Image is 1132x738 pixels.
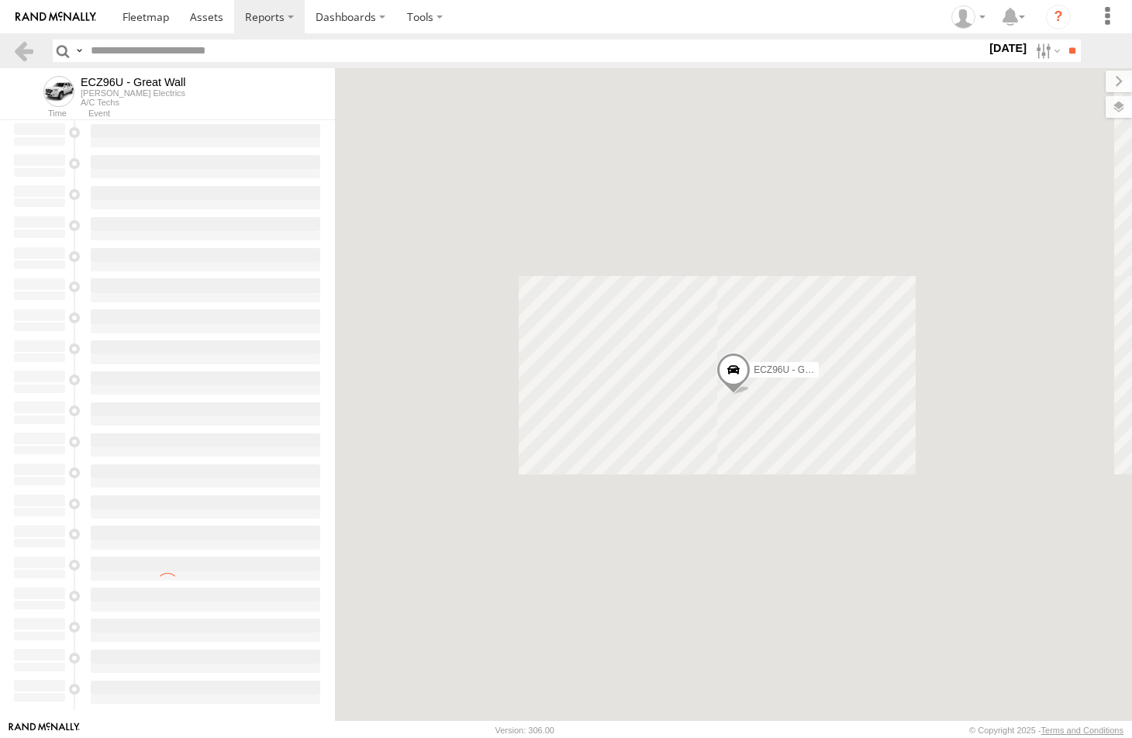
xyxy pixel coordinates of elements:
[986,40,1030,57] label: [DATE]
[1041,726,1123,735] a: Terms and Conditions
[81,98,185,107] div: A/C Techs
[12,110,67,118] div: Time
[1046,5,1071,29] i: ?
[9,722,80,738] a: Visit our Website
[88,110,335,118] div: Event
[81,76,185,88] div: ECZ96U - Great Wall - View Asset History
[12,40,35,62] a: Back to previous Page
[81,88,185,98] div: [PERSON_NAME] Electrics
[495,726,554,735] div: Version: 306.00
[1030,40,1063,62] label: Search Filter Options
[946,5,991,29] div: Nicole Hunt
[969,726,1123,735] div: © Copyright 2025 -
[73,40,85,62] label: Search Query
[16,12,96,22] img: rand-logo.svg
[754,364,841,375] span: ECZ96U - Great Wall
